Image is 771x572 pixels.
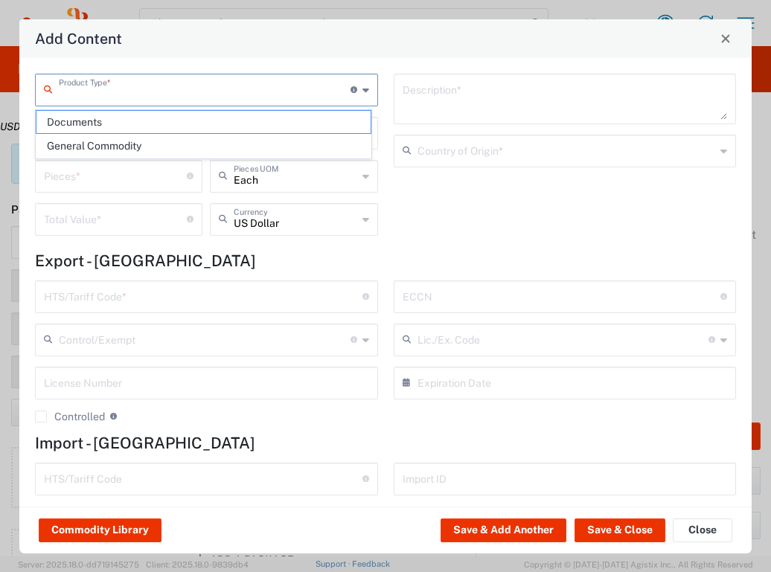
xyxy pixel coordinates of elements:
[39,518,161,542] button: Commodity Library
[35,507,105,518] label: Controlled
[35,434,736,452] h4: Import - [GEOGRAPHIC_DATA]
[441,518,566,542] button: Save & Add Another
[673,518,732,542] button: Close
[36,111,371,134] span: Documents
[35,251,736,270] h4: Export - [GEOGRAPHIC_DATA]
[35,411,105,422] label: Controlled
[36,135,371,158] span: General Commodity
[715,28,736,49] button: Close
[35,28,122,49] h4: Add Content
[575,518,665,542] button: Save & Close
